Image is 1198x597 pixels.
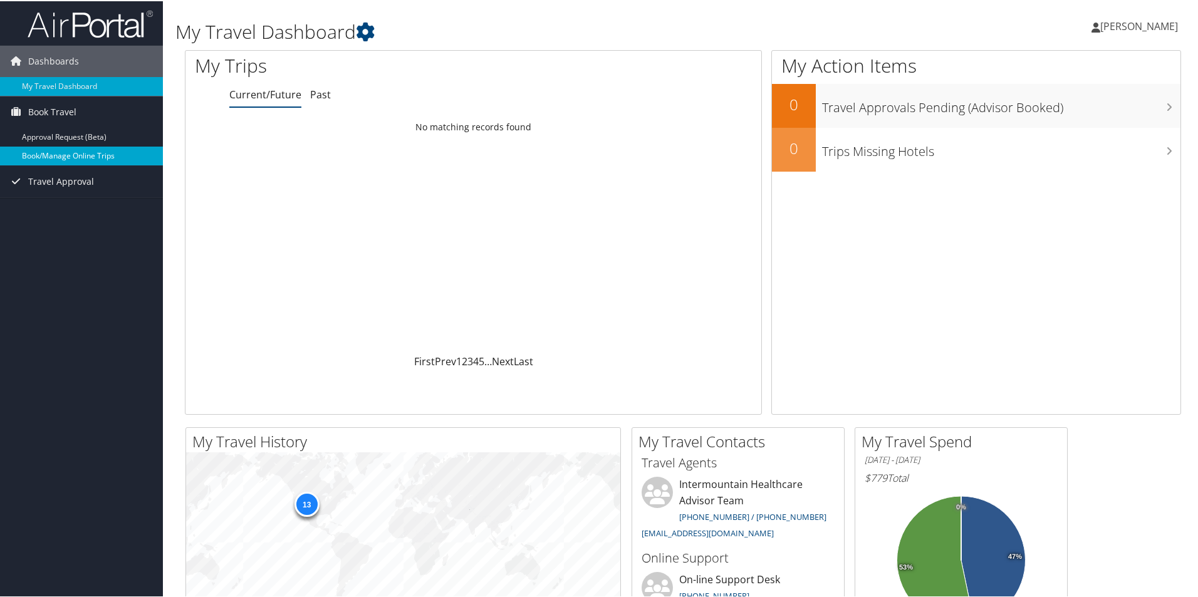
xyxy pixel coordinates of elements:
li: Intermountain Healthcare Advisor Team [635,475,841,542]
h2: My Travel Contacts [638,430,844,451]
a: First [414,353,435,367]
a: 4 [473,353,479,367]
a: 1 [456,353,462,367]
h1: My Trips [195,51,512,78]
h2: 0 [772,93,816,114]
h6: [DATE] - [DATE] [865,453,1058,465]
h3: Travel Approvals Pending (Advisor Booked) [822,91,1180,115]
tspan: 47% [1008,552,1022,559]
a: Prev [435,353,456,367]
a: [PERSON_NAME] [1091,6,1190,44]
h1: My Travel Dashboard [175,18,852,44]
h3: Trips Missing Hotels [822,135,1180,159]
span: Dashboards [28,44,79,76]
h3: Online Support [642,548,835,566]
a: Last [514,353,533,367]
a: Next [492,353,514,367]
a: 3 [467,353,473,367]
span: $779 [865,470,887,484]
span: Book Travel [28,95,76,127]
a: 2 [462,353,467,367]
a: 5 [479,353,484,367]
tspan: 0% [956,502,966,510]
span: [PERSON_NAME] [1100,18,1178,32]
td: No matching records found [185,115,761,137]
span: Travel Approval [28,165,94,196]
a: [EMAIL_ADDRESS][DOMAIN_NAME] [642,526,774,537]
a: [PHONE_NUMBER] / [PHONE_NUMBER] [679,510,826,521]
h3: Travel Agents [642,453,835,470]
h2: My Travel Spend [862,430,1067,451]
div: 13 [294,491,319,516]
tspan: 53% [899,563,913,570]
img: airportal-logo.png [28,8,153,38]
a: Current/Future [229,86,301,100]
h1: My Action Items [772,51,1180,78]
h2: 0 [772,137,816,158]
a: 0Trips Missing Hotels [772,127,1180,170]
h2: My Travel History [192,430,620,451]
a: 0Travel Approvals Pending (Advisor Booked) [772,83,1180,127]
a: Past [310,86,331,100]
h6: Total [865,470,1058,484]
span: … [484,353,492,367]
